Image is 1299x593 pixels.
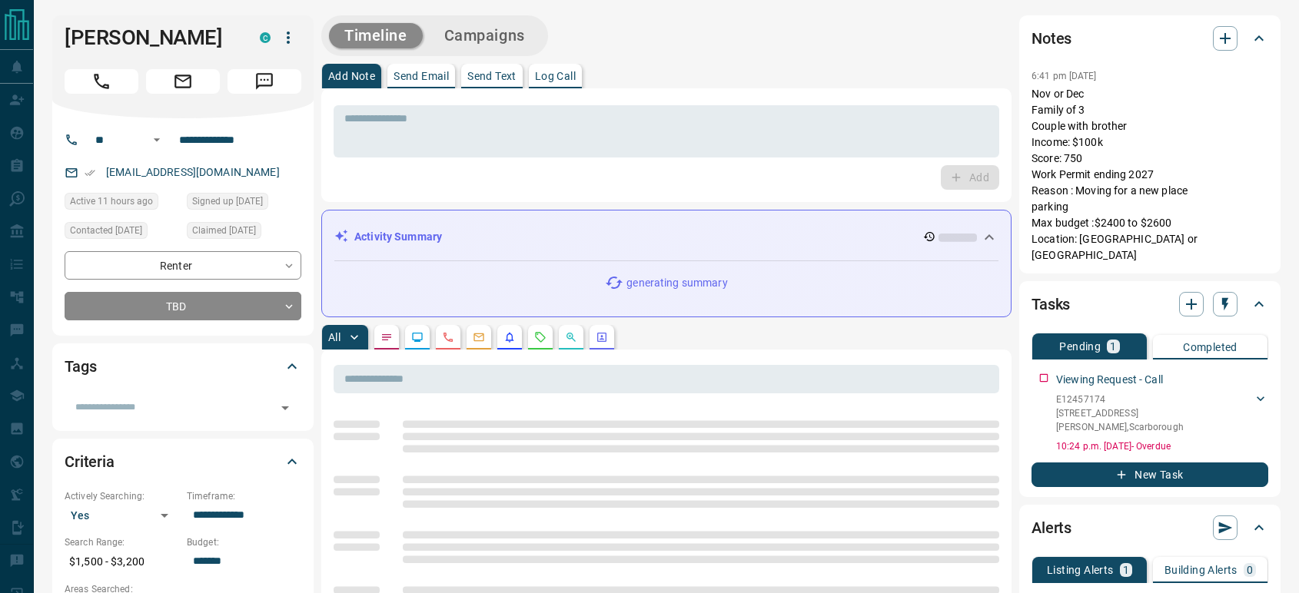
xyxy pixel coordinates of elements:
[228,69,301,94] span: Message
[187,535,301,549] p: Budget:
[65,535,179,549] p: Search Range:
[1164,565,1238,575] p: Building Alerts
[65,443,301,480] div: Criteria
[148,131,166,149] button: Open
[1032,286,1268,323] div: Tasks
[146,69,220,94] span: Email
[274,397,296,419] button: Open
[1056,372,1163,388] p: Viewing Request - Call
[534,331,547,343] svg: Requests
[328,332,341,343] p: All
[1032,515,1071,540] h2: Alerts
[503,331,516,343] svg: Listing Alerts
[1047,565,1114,575] p: Listing Alerts
[187,222,301,243] div: Thu Apr 03 2025
[1183,342,1238,353] p: Completed
[106,166,280,178] a: [EMAIL_ADDRESS][DOMAIN_NAME]
[192,223,256,238] span: Claimed [DATE]
[65,489,179,503] p: Actively Searching:
[535,71,576,81] p: Log Call
[260,32,271,43] div: condos.ca
[442,331,454,343] svg: Calls
[1123,565,1129,575] p: 1
[334,223,998,251] div: Activity Summary
[70,194,153,209] span: Active 11 hours ago
[1059,341,1101,352] p: Pending
[596,331,608,343] svg: Agent Actions
[1032,71,1097,81] p: 6:41 pm [DATE]
[65,25,237,50] h1: [PERSON_NAME]
[65,549,179,575] p: $1,500 - $3,200
[1110,341,1116,352] p: 1
[70,223,142,238] span: Contacted [DATE]
[192,194,263,209] span: Signed up [DATE]
[1056,406,1253,434] p: [STREET_ADDRESS][PERSON_NAME] , Scarborough
[65,503,179,528] div: Yes
[1032,509,1268,546] div: Alerts
[380,331,393,343] svg: Notes
[354,229,442,245] p: Activity Summary
[1032,462,1268,487] button: New Task
[187,193,301,214] div: Wed Apr 02 2025
[65,348,301,385] div: Tags
[1056,389,1268,437] div: E12457174[STREET_ADDRESS][PERSON_NAME],Scarborough
[65,449,115,474] h2: Criteria
[65,193,179,214] div: Sun Oct 12 2025
[1032,26,1071,51] h2: Notes
[565,331,577,343] svg: Opportunities
[329,23,423,48] button: Timeline
[626,275,727,291] p: generating summary
[85,167,95,178] svg: Email Verified
[1056,439,1268,453] p: 10:24 p.m. [DATE] - Overdue
[429,23,540,48] button: Campaigns
[1247,565,1253,575] p: 0
[394,71,449,81] p: Send Email
[65,354,96,379] h2: Tags
[411,331,424,343] svg: Lead Browsing Activity
[473,331,485,343] svg: Emails
[1032,86,1268,263] p: Nov or Dec Family of 3 Couple with brother Income: $100k Score: 750 Work Permit ending 2027 Reaso...
[65,69,138,94] span: Call
[65,251,301,280] div: Renter
[1032,292,1070,316] h2: Tasks
[187,489,301,503] p: Timeframe:
[467,71,517,81] p: Send Text
[1056,393,1253,406] p: E12457174
[65,222,179,243] div: Tue Oct 07 2025
[65,292,301,320] div: TBD
[1032,20,1268,57] div: Notes
[328,71,375,81] p: Add Note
